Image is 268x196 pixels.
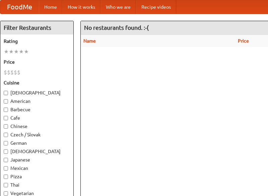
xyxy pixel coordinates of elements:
a: Who we are [100,0,136,14]
li: $ [7,69,10,76]
label: Pizza [4,173,70,180]
label: Thai [4,182,70,188]
li: $ [14,69,17,76]
li: ★ [19,48,24,55]
input: German [4,141,8,145]
label: [DEMOGRAPHIC_DATA] [4,148,70,155]
label: Chinese [4,123,70,130]
label: American [4,98,70,105]
ng-pluralize: No restaurants found. :-( [84,24,149,31]
h5: Rating [4,38,70,45]
li: ★ [24,48,29,55]
a: How it works [62,0,100,14]
h4: Filter Restaurants [0,21,73,35]
li: ★ [9,48,14,55]
li: ★ [4,48,9,55]
input: Barbecue [4,108,8,112]
label: Japanese [4,156,70,163]
a: FoodMe [0,0,39,14]
li: $ [10,69,14,76]
label: Barbecue [4,106,70,113]
label: Czech / Slovak [4,131,70,138]
li: $ [4,69,7,76]
label: German [4,140,70,146]
a: Name [83,38,96,44]
input: Vegetarian [4,191,8,196]
li: $ [17,69,20,76]
input: Pizza [4,175,8,179]
input: Japanese [4,158,8,162]
h5: Cuisine [4,79,70,86]
input: Thai [4,183,8,187]
input: Mexican [4,166,8,171]
a: Recipe videos [136,0,176,14]
label: Mexican [4,165,70,172]
input: Cafe [4,116,8,120]
h5: Price [4,59,70,65]
a: Price [238,38,249,44]
label: [DEMOGRAPHIC_DATA] [4,89,70,96]
input: American [4,99,8,104]
li: ★ [14,48,19,55]
a: Home [39,0,62,14]
input: [DEMOGRAPHIC_DATA] [4,91,8,95]
label: Cafe [4,115,70,121]
input: Chinese [4,124,8,129]
input: [DEMOGRAPHIC_DATA] [4,149,8,154]
input: Czech / Slovak [4,133,8,137]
